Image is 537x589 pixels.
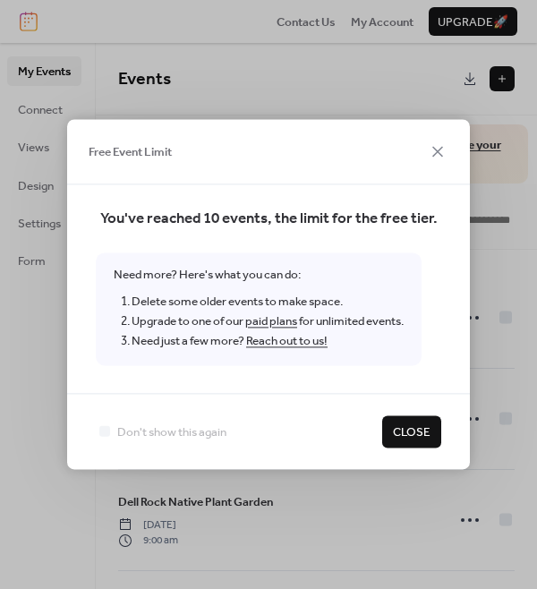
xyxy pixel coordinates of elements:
[96,207,441,231] span: You've reached 10 events, the limit for the free tier.
[382,415,441,448] button: Close
[117,423,226,441] span: Don't show this again
[132,292,404,312] li: Delete some older events to make space.
[393,423,430,441] span: Close
[89,143,172,161] span: Free Event Limit
[132,312,404,331] li: Upgrade to one of our for unlimited events.
[132,332,404,352] li: Need just a few more?
[246,330,328,354] a: Reach out to us!
[96,253,422,366] span: Need more? Here's what you can do:
[245,310,297,333] a: paid plans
